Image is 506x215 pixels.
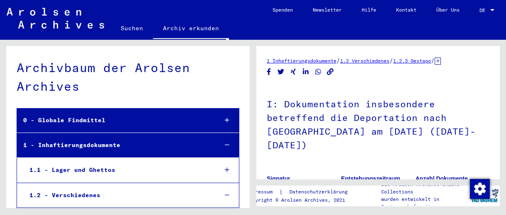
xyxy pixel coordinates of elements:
b: Anzahl Dokumente [416,175,468,182]
button: Share on WhatsApp [314,67,323,77]
span: / [389,57,393,64]
div: 0 - Globale Findmittel [17,112,211,128]
div: | [246,188,358,196]
button: Copy link [326,67,335,77]
span: / [431,57,435,64]
a: Archiv erkunden [153,18,229,40]
div: 1.1 - Lager und Ghettos [23,162,211,178]
span: DE [479,7,489,13]
button: Share on Xing [289,67,298,77]
img: Zustimmung ändern [470,179,490,199]
a: 1 Inhaftierungsdokumente [267,58,336,64]
button: Share on LinkedIn [302,67,310,77]
p: wurden entwickelt in Partnerschaft mit [381,196,470,210]
a: 1.2.3 Gestapo [393,58,431,64]
span: / [336,57,340,64]
h1: I: Dokumentation insbesondere betreffend die Deportation nach [GEOGRAPHIC_DATA] am [DATE] ([DATE]... [267,85,489,162]
p: Die Arolsen Archives Online-Collections [381,181,470,196]
div: Archivbaum der Arolsen Archives [17,58,239,96]
a: Suchen [111,18,153,38]
img: Arolsen_neg.svg [7,8,104,29]
a: 1.2 Verschiedenes [340,58,389,64]
div: 1 - Inhaftierungsdokumente [17,137,211,153]
button: Share on Twitter [277,67,285,77]
div: 1.2 - Verschiedenes [23,187,211,203]
b: Signatur [267,175,290,182]
button: Share on Facebook [265,67,273,77]
b: Entstehungszeitraum [341,175,400,182]
a: Impressum [246,188,279,196]
a: Datenschutzerklärung [283,188,358,196]
p: Copyright © Arolsen Archives, 2021 [246,196,358,204]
